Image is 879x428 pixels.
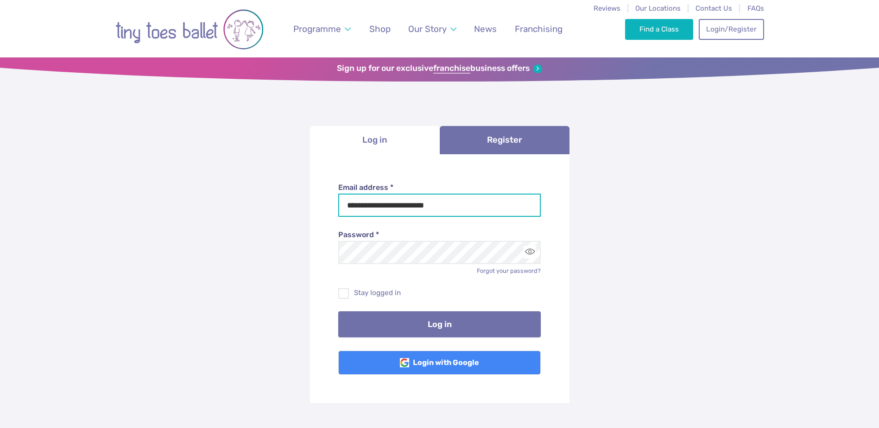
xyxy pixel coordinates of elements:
button: Toggle password visibility [524,246,536,258]
label: Stay logged in [338,288,541,298]
img: Google Logo [400,358,409,367]
span: News [474,24,497,34]
span: Programme [293,24,341,34]
a: Login/Register [699,19,764,39]
a: FAQs [747,4,764,13]
label: Email address * [338,183,541,193]
span: Franchising [515,24,563,34]
a: Forgot your password? [477,267,541,274]
a: Register [440,126,569,154]
a: Our Locations [635,4,681,13]
span: Our Story [408,24,447,34]
a: Franchising [510,18,567,40]
a: Shop [365,18,395,40]
label: Password * [338,230,541,240]
a: Login with Google [338,351,541,375]
img: tiny toes ballet [115,6,264,53]
a: Our Story [404,18,461,40]
a: Programme [289,18,355,40]
a: Contact Us [696,4,732,13]
div: Log in [310,154,569,403]
a: Sign up for our exclusivefranchisebusiness offers [337,63,542,74]
a: News [470,18,501,40]
strong: franchise [433,63,470,74]
span: Shop [369,24,391,34]
a: Find a Class [625,19,693,39]
button: Log in [338,311,541,337]
a: Reviews [594,4,620,13]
